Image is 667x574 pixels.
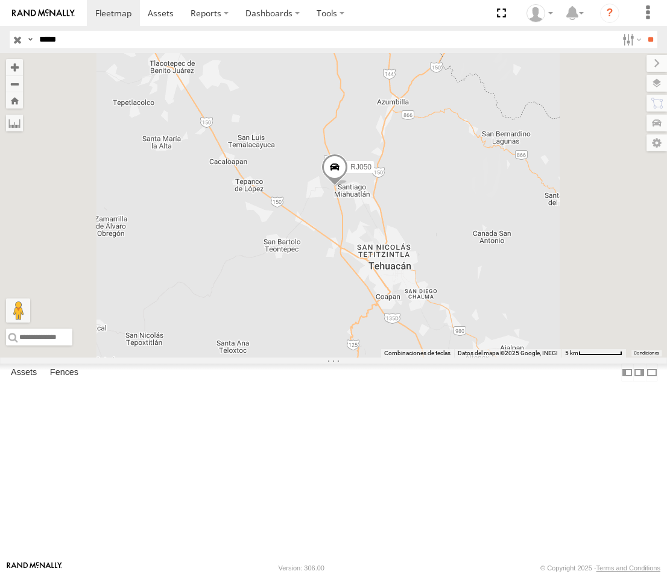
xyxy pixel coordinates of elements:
[6,298,30,323] button: Arrastra el hombrecito naranja al mapa para abrir Street View
[600,4,619,23] i: ?
[6,59,23,75] button: Zoom in
[621,364,633,381] label: Dock Summary Table to the Left
[646,134,667,151] label: Map Settings
[561,349,626,358] button: Escala del mapa: 5 km por 69 píxeles
[350,163,371,171] span: RJ050
[618,31,643,48] label: Search Filter Options
[634,351,659,356] a: Condiciones (se abre en una nueva pestaña)
[12,9,75,17] img: rand-logo.svg
[25,31,35,48] label: Search Query
[5,364,43,381] label: Assets
[458,350,558,356] span: Datos del mapa ©2025 Google, INEGI
[646,364,658,381] label: Hide Summary Table
[540,564,660,572] div: © Copyright 2025 -
[6,75,23,92] button: Zoom out
[279,564,324,572] div: Version: 306.00
[633,364,645,381] label: Dock Summary Table to the Right
[384,349,450,358] button: Combinaciones de teclas
[596,564,660,572] a: Terms and Conditions
[565,350,578,356] span: 5 km
[7,562,62,574] a: Visit our Website
[522,4,557,22] div: Josue Jimenez
[44,364,84,381] label: Fences
[6,115,23,131] label: Measure
[6,92,23,109] button: Zoom Home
